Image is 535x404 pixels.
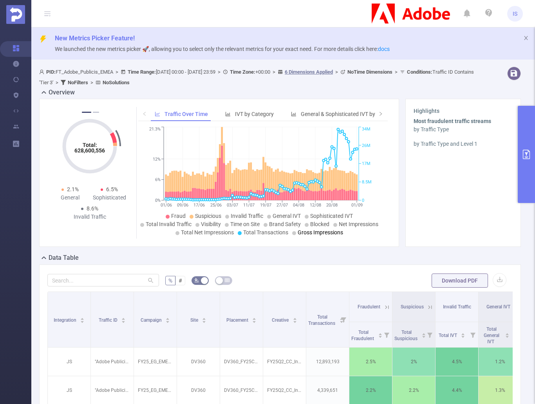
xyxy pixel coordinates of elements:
tspan: 09/06 [177,203,188,208]
span: > [270,69,278,75]
p: DV360_FY25CC_BEH_AA-CustomIntentCompetitor_TR_DSK_BAN_728x90_NA_NA_ROI_NA [9348015] [220,354,263,369]
div: Sophisticated [90,194,129,202]
span: Site [190,317,199,323]
p: 4.4% [436,383,478,398]
span: IS [513,6,517,22]
p: 2.5% [349,354,392,369]
tspan: 01/09 [351,203,363,208]
span: General IVT [273,213,301,219]
span: Suspicious [401,304,424,310]
span: Sophisticated IVT [310,213,353,219]
tspan: 11/07 [243,203,255,208]
tspan: 20/08 [326,203,338,208]
b: PID: [46,69,56,75]
p: "Adobe Publicis Emea Tier 3" [34289] [91,383,134,398]
p: DV360 [177,383,220,398]
i: icon: user [39,69,46,74]
span: Invalid Traffic [231,213,263,219]
span: Fraudulent [358,304,380,310]
input: Search... [47,274,159,286]
span: % [168,277,172,284]
tspan: 12/08 [310,203,321,208]
p: 4.5% [436,354,478,369]
div: Sort [505,332,510,337]
span: Traffic Over Time [164,111,208,117]
tspan: 8.5M [362,179,372,185]
span: General & Sophisticated IVT by Category [301,111,399,117]
button: icon: close [523,34,529,42]
span: Total IVT [439,333,458,338]
tspan: 628,600,556 [74,147,105,154]
b: No Filters [68,80,88,85]
p: 2.2% [349,383,392,398]
span: General IVT [486,304,510,310]
div: Invalid Traffic [70,213,109,221]
tspan: 03/07 [227,203,238,208]
span: > [88,80,96,85]
span: Brand Safety [269,221,301,227]
span: > [53,80,61,85]
i: icon: caret-up [166,317,170,319]
span: We launched the new metrics picker 🚀, allowing you to select only the relevant metrics for your e... [55,46,390,52]
div: Sort [80,317,85,321]
span: Total Invalid Traffic [146,221,192,227]
i: icon: left [142,111,147,116]
p: 1.2% [479,354,521,369]
p: 1.3% [479,383,521,398]
tspan: Total: [83,142,97,148]
span: Suspicious [195,213,221,219]
i: Filter menu [381,322,392,347]
p: JS [48,354,90,369]
i: icon: caret-down [505,335,510,337]
tspan: 0 [362,198,364,203]
i: Filter menu [424,322,435,347]
i: icon: caret-up [378,332,382,334]
tspan: 25/06 [210,203,222,208]
i: icon: caret-up [421,332,426,334]
i: icon: caret-down [121,320,126,322]
i: icon: caret-down [202,320,206,322]
tspan: 04/08 [293,203,304,208]
p: FY25Q2_CC_Individual_CCIAllApps_tr_tr_Imaginarium_AN_300x600_NA_BAU.gif [5366089] [263,383,306,398]
span: Creative [272,317,290,323]
tspan: 17M [362,161,371,167]
span: New Metrics Picker Feature! [55,34,135,42]
div: Sort [252,317,257,321]
span: Total Suspicious [394,330,419,341]
i: icon: thunderbolt [39,35,47,43]
span: Blocked [310,221,329,227]
tspan: 19/07 [260,203,271,208]
i: icon: caret-down [461,335,465,337]
span: 8.6% [87,205,98,212]
span: Total Transactions [243,229,288,236]
span: Total Transactions [308,314,336,326]
i: icon: caret-up [293,317,297,319]
span: > [333,69,340,75]
span: IVT by Category [235,111,274,117]
i: icon: caret-up [121,317,126,319]
span: 2.1% [67,186,79,192]
tspan: 27/07 [277,203,288,208]
i: icon: caret-down [166,320,170,322]
i: icon: bg-colors [194,278,199,283]
span: Placement [226,317,249,323]
span: Invalid Traffic [443,304,471,310]
tspan: 17/06 [193,203,205,208]
tspan: 01/06 [161,203,172,208]
h3: Highlights [414,107,513,115]
i: icon: close [523,35,529,41]
button: 2 [93,112,99,113]
i: icon: caret-up [505,332,510,334]
b: Conditions : [407,69,432,75]
button: 1 [82,112,91,113]
tspan: 12% [153,157,161,162]
span: 6.5% [106,186,118,192]
tspan: 21.3% [149,127,161,132]
i: icon: line-chart [155,111,160,117]
div: Sort [461,332,465,337]
b: Time Range: [128,69,156,75]
tspan: 6% [155,177,161,182]
div: Sort [202,317,206,321]
i: icon: caret-down [252,320,257,322]
h2: Data Table [49,253,79,263]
